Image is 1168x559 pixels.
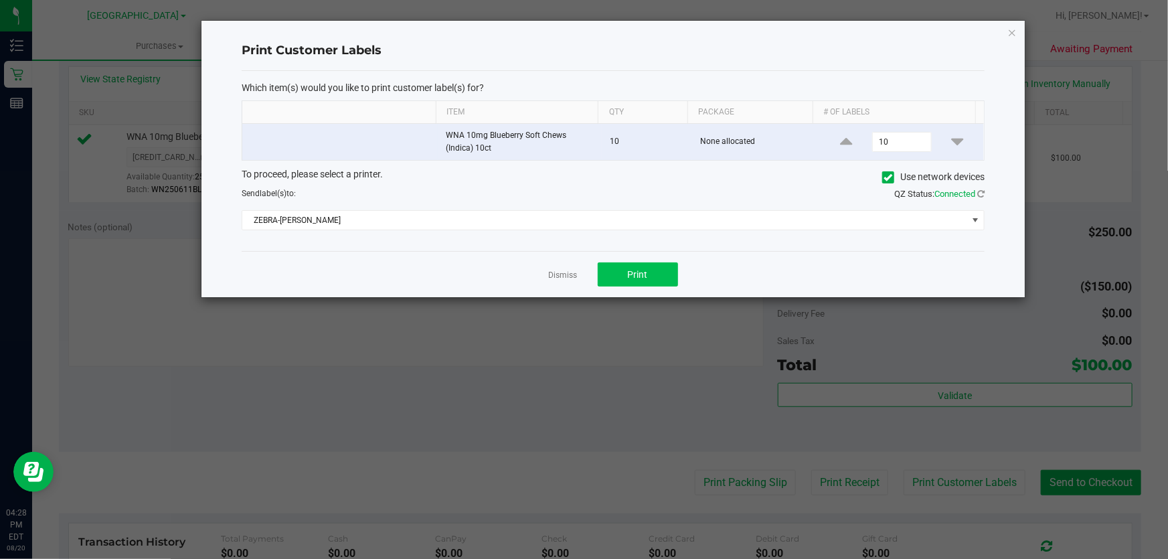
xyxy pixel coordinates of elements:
[598,101,687,124] th: Qty
[687,101,813,124] th: Package
[813,101,975,124] th: # of labels
[692,124,819,160] td: None allocated
[598,262,678,287] button: Print
[628,269,648,280] span: Print
[549,270,578,281] a: Dismiss
[438,124,602,160] td: WNA 10mg Blueberry Soft Chews (Indica) 10ct
[232,167,995,187] div: To proceed, please select a printer.
[242,42,985,60] h4: Print Customer Labels
[934,189,975,199] span: Connected
[602,124,692,160] td: 10
[13,452,54,492] iframe: Resource center
[436,101,598,124] th: Item
[242,82,985,94] p: Which item(s) would you like to print customer label(s) for?
[894,189,985,199] span: QZ Status:
[882,170,985,184] label: Use network devices
[242,211,967,230] span: ZEBRA-[PERSON_NAME]
[260,189,286,198] span: label(s)
[242,189,296,198] span: Send to:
